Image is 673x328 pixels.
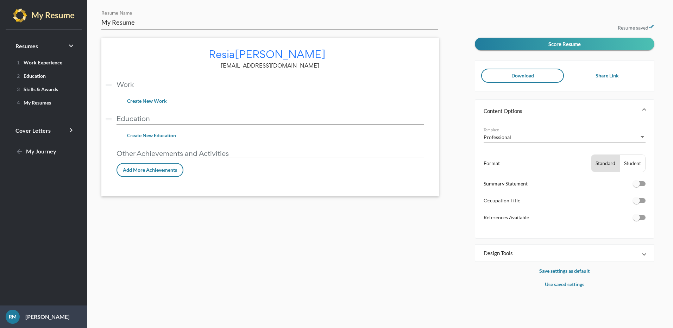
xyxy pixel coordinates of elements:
i: keyboard_arrow_right [67,42,75,50]
p: Other Achievements and Activities [117,149,424,158]
button: Download [481,69,564,83]
span: 4 [17,100,20,106]
button: Create New Education [121,129,182,142]
button: Standard [591,155,619,172]
mat-expansion-panel-header: Design Tools [475,245,654,261]
span: [EMAIL_ADDRESS][DOMAIN_NAME] [221,62,319,69]
li: Format [484,154,646,172]
mat-panel-title: Design Tools [484,250,637,257]
button: Add More Achievements [117,163,183,177]
li: Summary Statement [484,179,646,194]
mat-panel-title: Content Options [484,107,637,114]
span: Create New Education [127,132,176,138]
span: Create New Work [127,98,167,104]
div: RM [6,310,20,324]
a: 4My Resumes [8,97,79,108]
button: Score Resume [475,38,654,50]
span: Resia [209,47,235,61]
span: Score Resume [548,41,581,47]
p: Use saved settings [475,280,654,289]
span: 3 [17,86,20,92]
mat-expansion-panel-header: Content Options [475,100,654,122]
a: My Journey [8,143,79,160]
img: my-resume-light.png [13,8,75,23]
span: My Resumes [14,100,51,106]
span: Add More Achievements [123,167,177,173]
mat-icon: arrow_back [15,148,24,156]
i: drag_handle [104,115,113,124]
i: done_all [648,24,654,30]
button: Share Link [566,69,648,83]
span: Share Link [596,72,619,78]
a: 1Work Experience [8,57,79,68]
mat-select: Template [484,133,646,141]
p: [PERSON_NAME] [20,313,70,321]
i: drag_handle [104,81,113,89]
span: Education [14,73,46,79]
button: Create New Work [121,95,172,107]
span: 1 [17,59,20,65]
a: 3Skills & Awards [8,83,79,95]
span: [PERSON_NAME] [235,47,326,61]
p: Resume saved [475,24,654,32]
li: References Available [484,213,646,228]
button: Student [620,155,645,172]
input: Resume Name [101,18,438,27]
a: 2Education [8,70,79,81]
span: 2 [17,73,20,79]
span: Work Experience [14,59,62,65]
span: My Journey [15,148,56,154]
span: Resumes [15,43,38,49]
span: Skills & Awards [14,86,58,92]
span: Download [511,72,534,78]
p: Save settings as default [475,267,654,275]
span: Professional [484,134,511,140]
span: Cover Letters [15,127,51,134]
li: Occupation Title [484,196,646,211]
div: Content Options [475,122,654,238]
i: keyboard_arrow_right [67,126,75,134]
